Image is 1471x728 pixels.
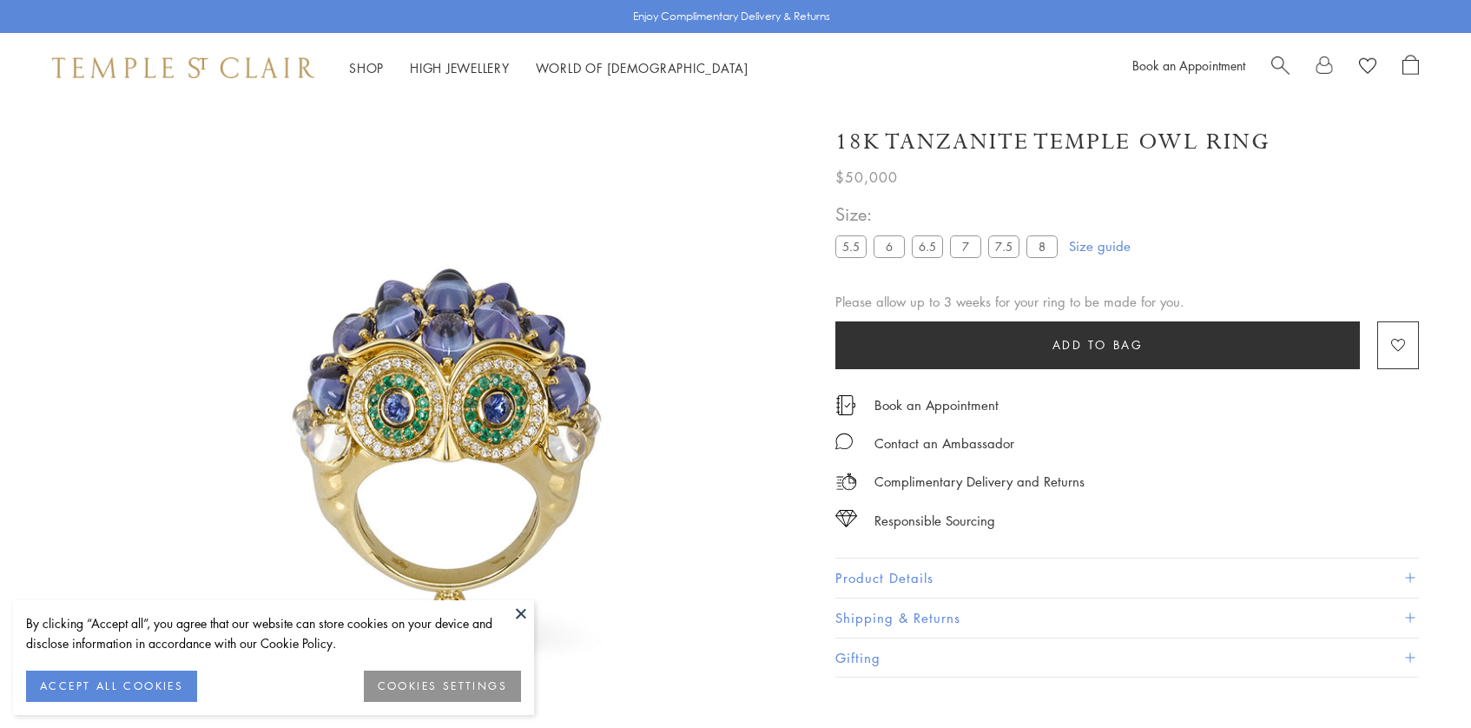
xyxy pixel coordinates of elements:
[874,433,1014,454] div: Contact an Ambassador
[1069,237,1131,255] a: Size guide
[1052,335,1144,354] span: Add to bag
[1359,55,1376,81] a: View Wishlist
[633,8,830,25] p: Enjoy Complimentary Delivery & Returns
[1026,235,1058,257] label: 8
[874,395,999,414] a: Book an Appointment
[349,59,384,76] a: ShopShop
[912,235,943,257] label: 6.5
[874,510,995,532] div: Responsible Sourcing
[988,235,1019,257] label: 7.5
[410,59,510,76] a: High JewelleryHigh Jewellery
[364,671,521,702] button: COOKIES SETTINGS
[835,639,1419,678] button: Gifting
[835,433,853,450] img: MessageIcon-01_2.svg
[1402,55,1419,81] a: Open Shopping Bag
[835,599,1419,638] button: Shipping & Returns
[835,510,857,527] img: icon_sourcing.svg
[835,395,856,415] img: icon_appointment.svg
[835,166,898,189] span: $50,000
[52,57,314,78] img: Temple St. Clair
[349,57,749,79] nav: Main navigation
[835,127,1270,157] h1: 18K Tanzanite Temple Owl Ring
[950,235,981,257] label: 7
[874,471,1085,493] p: Complimentary Delivery and Returns
[1132,56,1245,74] a: Book an Appointment
[536,59,749,76] a: World of [DEMOGRAPHIC_DATA]World of [DEMOGRAPHIC_DATA]
[835,200,1065,228] span: Size:
[835,321,1360,369] button: Add to bag
[26,671,197,702] button: ACCEPT ALL COOKIES
[26,613,521,653] div: By clicking “Accept all”, you agree that our website can store cookies on your device and disclos...
[835,559,1419,598] button: Product Details
[835,291,1419,313] div: Please allow up to 3 weeks for your ring to be made for you.
[835,471,857,493] img: icon_delivery.svg
[874,235,905,257] label: 6
[1271,55,1290,81] a: Search
[835,235,867,257] label: 5.5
